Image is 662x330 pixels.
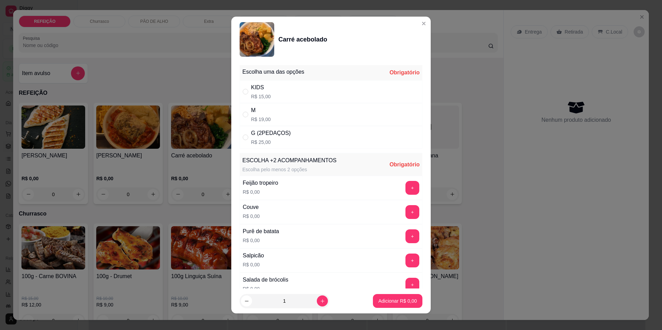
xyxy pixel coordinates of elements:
[240,22,274,57] img: product-image
[251,83,271,92] div: KIDS
[390,68,420,77] div: Obrigatório
[243,285,288,292] p: R$ 0,00
[405,254,419,267] button: add
[405,229,419,243] button: add
[243,189,278,195] p: R$ 0,00
[278,35,327,44] div: Carré acebolado
[390,161,420,169] div: Obrigatório
[251,93,271,100] p: R$ 15,00
[418,18,429,29] button: Close
[242,68,304,76] div: Escolha uma das opções
[251,116,271,123] p: R$ 19,00
[242,156,337,165] div: ESCOLHA +2 ACOMPANHAMENTOS
[243,227,279,236] div: Purê de batata
[242,166,337,173] div: Escolha pelo menos 2 opções
[373,294,422,308] button: Adicionar R$ 0,00
[251,129,291,137] div: G (2PEDAÇOS)
[243,276,288,284] div: Salada de brócolis
[241,295,252,306] button: decrease-product-quantity
[251,106,271,114] div: M
[317,295,328,306] button: increase-product-quantity
[243,237,279,244] p: R$ 0,00
[243,203,260,211] div: Couve
[243,251,264,260] div: Salpicão
[405,205,419,219] button: add
[405,181,419,195] button: add
[243,213,260,220] p: R$ 0,00
[243,179,278,187] div: Feijão tropeiro
[243,261,264,268] p: R$ 0,00
[378,297,417,304] p: Adicionar R$ 0,00
[251,139,291,146] p: R$ 25,00
[405,278,419,292] button: add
